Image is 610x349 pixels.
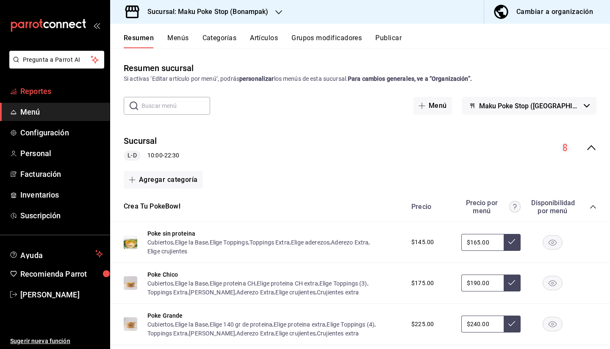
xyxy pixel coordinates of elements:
button: Pregunta a Parrot AI [9,51,104,69]
button: Elige crujientes [147,247,187,256]
button: Crujientes extra [317,288,359,297]
button: Cubiertos [147,320,173,329]
button: Elige crujientes [275,329,315,338]
span: $225.00 [411,320,434,329]
button: Resumen [124,34,154,48]
span: Menú [20,106,103,118]
button: Poke Chico [147,270,178,279]
button: Crea Tu PokeBowl [124,202,180,212]
div: Si activas ‘Editar artículo por menú’, podrás los menús de esta sucursal. [124,74,596,83]
button: Elige Toppings [210,238,248,247]
button: Toppings Extra [147,329,188,338]
span: [PERSON_NAME] [20,289,103,300]
input: Sin ajuste [461,275,504,291]
button: Cubiertos [147,279,173,288]
span: $145.00 [411,238,434,247]
button: Cubiertos [147,238,173,247]
button: Elige Toppings (3) [319,279,367,288]
button: Aderezo Extra [236,288,274,297]
h3: Sucursal: Maku Poke Stop (Bonampak) [141,7,269,17]
button: Elige proteina extra [274,320,325,329]
div: Resumen sucursal [124,62,194,74]
button: Elige Toppings (4) [327,320,374,329]
button: Toppings Extra [147,288,188,297]
img: Preview [124,236,137,249]
span: Maku Poke Stop ([GEOGRAPHIC_DATA]) [479,102,580,110]
strong: personalizar [239,75,274,82]
button: collapse-category-row [590,203,596,210]
span: L-D [124,151,140,160]
button: Elige la Base [175,320,208,329]
span: Facturación [20,168,103,180]
button: Aderezo Extra [236,329,274,338]
div: collapse-menu-row [110,128,610,168]
button: Maku Poke Stop ([GEOGRAPHIC_DATA]) [462,97,596,115]
img: Preview [124,317,137,331]
div: , , , , , , , , , [147,320,403,338]
button: Elige la Base [175,238,208,247]
div: 10:00 - 22:30 [124,151,179,161]
button: [PERSON_NAME] [189,288,235,297]
img: Preview [124,276,137,290]
input: Sin ajuste [461,234,504,251]
div: Disponibilidad por menú [531,199,574,215]
input: Buscar menú [141,97,210,114]
span: Reportes [20,85,103,97]
button: Sucursal [124,135,157,147]
button: Grupos modificadores [291,34,362,48]
button: open_drawer_menu [93,22,100,29]
button: Elige aderezos [291,238,330,247]
button: Elige proteina CH extra [257,279,318,288]
button: Elige la Base [175,279,208,288]
span: Personal [20,148,103,159]
button: Elige 140 gr de proteina [210,320,273,329]
button: Poke sin proteina [147,229,196,238]
button: Publicar [375,34,402,48]
span: Recomienda Parrot [20,268,103,280]
span: Configuración [20,127,103,138]
input: Sin ajuste [461,316,504,333]
span: Ayuda [20,249,92,259]
span: Sugerir nueva función [10,337,103,346]
button: Artículos [250,34,278,48]
strong: Para cambios generales, ve a “Organización”. [348,75,472,82]
button: Agregar categoría [124,171,203,189]
span: Pregunta a Parrot AI [23,55,91,64]
div: Precio por menú [461,199,521,215]
div: Precio [403,203,457,211]
button: [PERSON_NAME] [189,329,235,338]
button: Crujientes extra [317,329,359,338]
button: Toppings Extra [250,238,290,247]
div: , , , , , , [147,238,403,256]
div: Cambiar a organización [516,6,593,18]
div: , , , , , , , , , [147,279,403,297]
span: $175.00 [411,279,434,288]
button: Poke Grande [147,311,183,320]
button: Menú [413,97,452,115]
a: Pregunta a Parrot AI [6,61,104,70]
button: Menús [167,34,189,48]
button: Elige proteina CH [210,279,256,288]
span: Suscripción [20,210,103,221]
span: Inventarios [20,189,103,201]
div: navigation tabs [124,34,610,48]
button: Aderezo Extra [331,238,369,247]
button: Categorías [202,34,237,48]
button: Elige crujientes [275,288,315,297]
